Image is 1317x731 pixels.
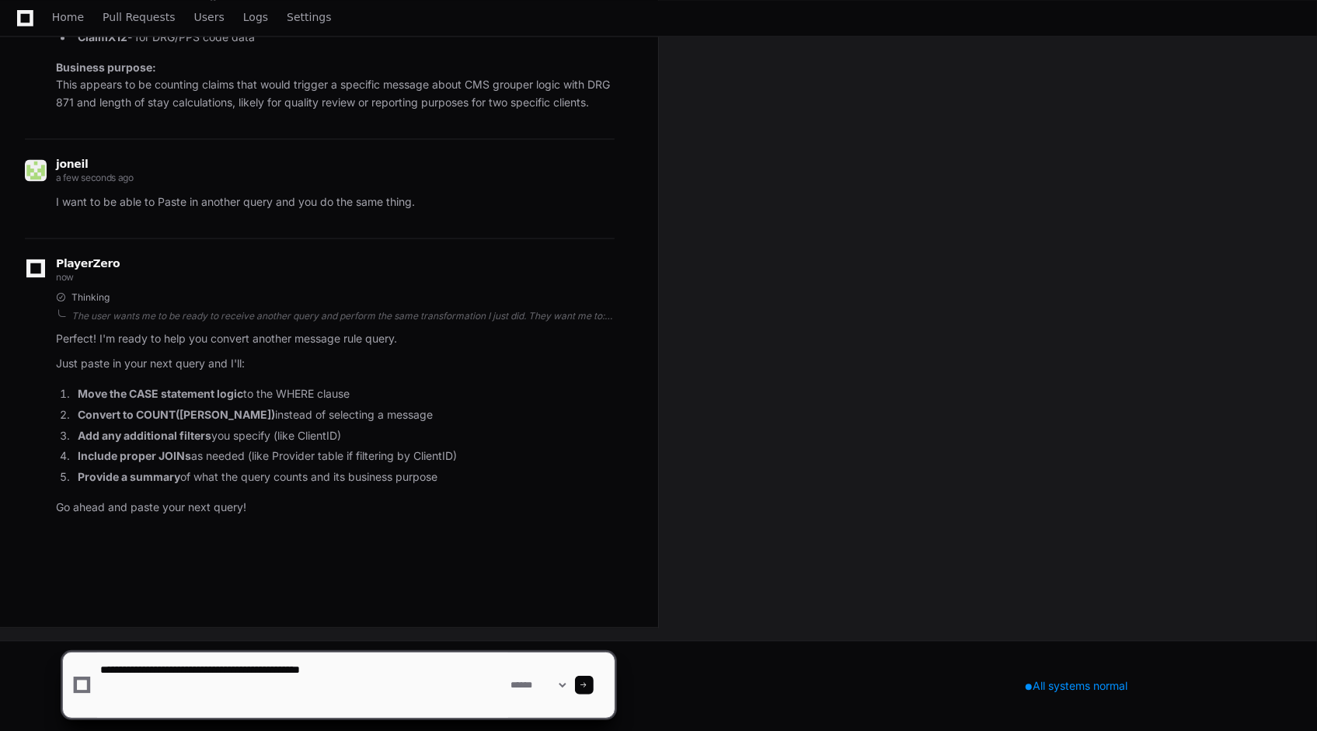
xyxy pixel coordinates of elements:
div: The user wants me to be ready to receive another query and perform the same transformation I just... [71,310,615,322]
strong: Business purpose: [56,61,156,74]
span: Logs [243,12,268,22]
p: Go ahead and paste your next query! [56,499,615,517]
span: Home [52,12,84,22]
span: PlayerZero [56,259,120,268]
span: Pull Requests [103,12,175,22]
span: Users [194,12,225,22]
span: now [56,271,74,283]
span: joneil [56,158,88,170]
span: Settings [287,12,331,22]
li: as needed (like Provider table if filtering by ClientID) [73,447,615,465]
strong: ClaimX12 [78,30,127,44]
p: This appears to be counting claims that would trigger a specific message about CMS grouper logic ... [56,59,615,112]
strong: Include proper JOINs [78,449,191,462]
img: 181785292 [25,159,47,181]
li: instead of selecting a message [73,406,615,424]
strong: Convert to COUNT([PERSON_NAME]) [78,408,275,421]
li: of what the query counts and its business purpose [73,468,615,486]
span: Thinking [71,291,110,304]
li: - for DRG/PPS code data [73,29,615,47]
span: a few seconds ago [56,172,134,183]
li: you specify (like ClientID) [73,427,615,445]
p: Just paste in your next query and I'll: [56,355,615,373]
p: I want to be able to Paste in another query and you do the same thing. [56,193,615,211]
li: to the WHERE clause [73,385,615,403]
p: Perfect! I'm ready to help you convert another message rule query. [56,330,615,348]
strong: Move the CASE statement logic [78,387,243,400]
strong: Add any additional filters [78,429,211,442]
strong: Provide a summary [78,470,180,483]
